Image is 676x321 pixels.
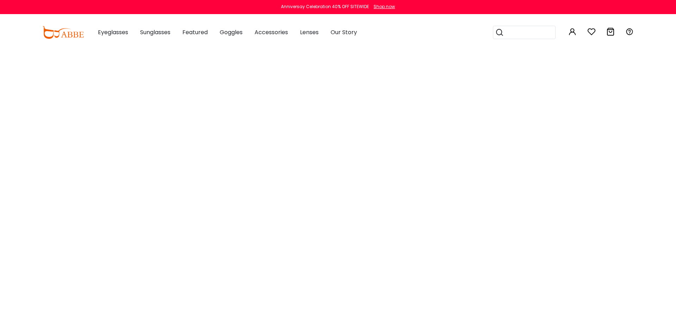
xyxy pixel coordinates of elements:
img: abbeglasses.com [42,26,84,39]
span: Featured [182,28,208,36]
span: Lenses [300,28,319,36]
div: Anniversay Celebration 40% OFF SITEWIDE [281,4,369,10]
a: Shop now [370,4,395,10]
div: Shop now [374,4,395,10]
span: Eyeglasses [98,28,128,36]
span: Sunglasses [140,28,170,36]
span: Goggles [220,28,243,36]
span: Accessories [255,28,288,36]
span: Our Story [331,28,357,36]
